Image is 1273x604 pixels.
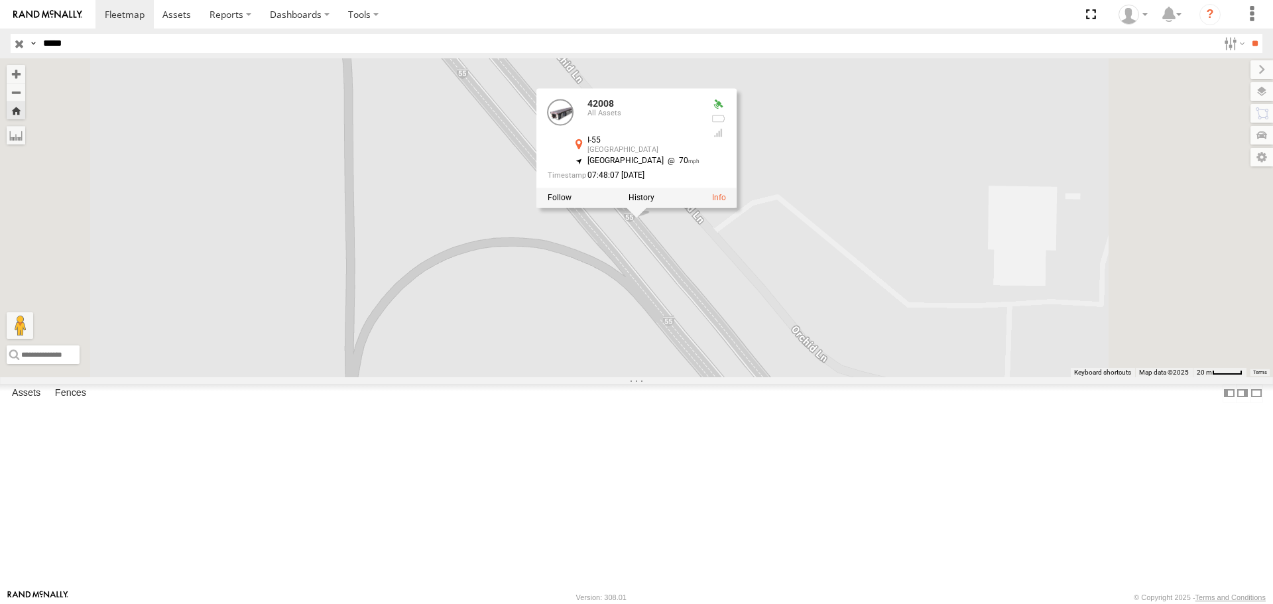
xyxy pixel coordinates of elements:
[1250,384,1263,403] label: Hide Summary Table
[7,83,25,101] button: Zoom out
[548,194,572,203] label: Realtime tracking of Asset
[629,194,654,203] label: View Asset History
[7,591,68,604] a: Visit our Website
[1139,369,1189,376] span: Map data ©2025
[7,101,25,119] button: Zoom Home
[587,110,700,118] div: All Assets
[28,34,38,53] label: Search Query
[5,385,47,403] label: Assets
[7,65,25,83] button: Zoom in
[1195,593,1266,601] a: Terms and Conditions
[587,99,614,109] a: 42008
[587,147,700,154] div: [GEOGRAPHIC_DATA]
[1193,368,1246,377] button: Map Scale: 20 m per 42 pixels
[1074,368,1131,377] button: Keyboard shortcuts
[1236,384,1249,403] label: Dock Summary Table to the Right
[1253,369,1267,375] a: Terms (opens in new tab)
[13,10,82,19] img: rand-logo.svg
[664,156,700,166] span: 70
[710,114,726,125] div: No battery health information received from this device.
[1134,593,1266,601] div: © Copyright 2025 -
[7,126,25,145] label: Measure
[548,99,574,126] a: View Asset Details
[48,385,93,403] label: Fences
[576,593,627,601] div: Version: 308.01
[1219,34,1247,53] label: Search Filter Options
[710,99,726,110] div: Valid GPS Fix
[1197,369,1212,376] span: 20 m
[710,128,726,139] div: Last Event GSM Signal Strength
[1199,4,1221,25] i: ?
[587,156,664,166] span: [GEOGRAPHIC_DATA]
[587,137,700,145] div: I-55
[1223,384,1236,403] label: Dock Summary Table to the Left
[712,194,726,203] a: View Asset Details
[1250,148,1273,166] label: Map Settings
[7,312,33,339] button: Drag Pegman onto the map to open Street View
[1114,5,1152,25] div: Caseta Laredo TX
[548,172,700,180] div: Date/time of location update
